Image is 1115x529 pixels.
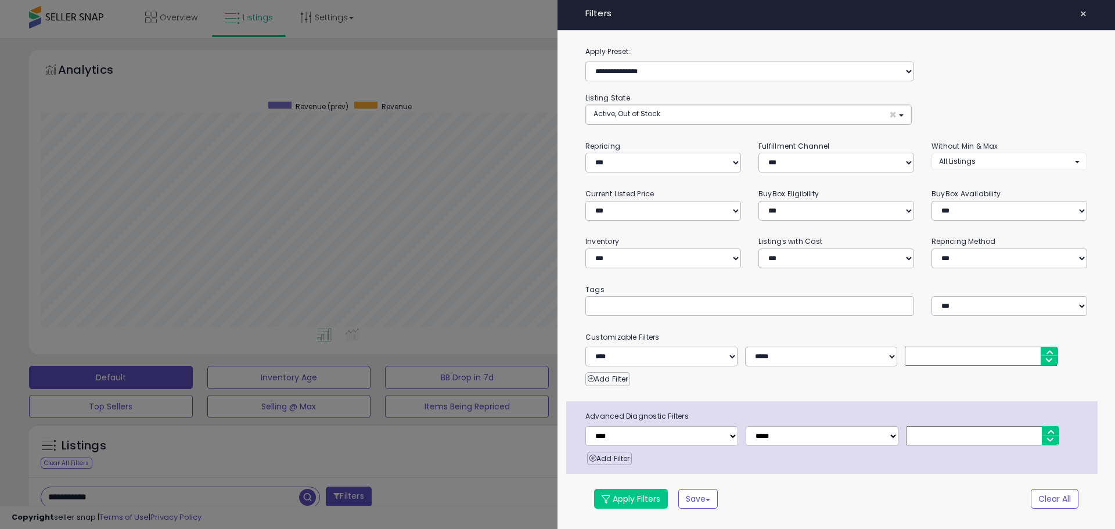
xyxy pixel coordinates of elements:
h4: Filters [585,9,1087,19]
button: Apply Filters [594,489,668,509]
small: Listings with Cost [758,236,822,246]
label: Apply Preset: [577,45,1096,58]
button: Add Filter [585,372,630,386]
button: Clear All [1031,489,1078,509]
small: Fulfillment Channel [758,141,829,151]
button: Save [678,489,718,509]
button: Add Filter [587,452,632,466]
small: Inventory [585,236,619,246]
span: All Listings [939,156,976,166]
small: Repricing Method [931,236,996,246]
small: Repricing [585,141,620,151]
button: All Listings [931,153,1087,170]
small: Without Min & Max [931,141,998,151]
small: Tags [577,283,1096,296]
small: Current Listed Price [585,189,654,199]
button: Active, Out of Stock × [586,105,911,124]
span: × [889,109,897,121]
span: × [1080,6,1087,22]
small: Listing State [585,93,630,103]
span: Advanced Diagnostic Filters [577,410,1098,423]
small: BuyBox Eligibility [758,189,819,199]
small: BuyBox Availability [931,189,1001,199]
button: × [1075,6,1092,22]
span: Active, Out of Stock [594,109,660,118]
small: Customizable Filters [577,331,1096,344]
